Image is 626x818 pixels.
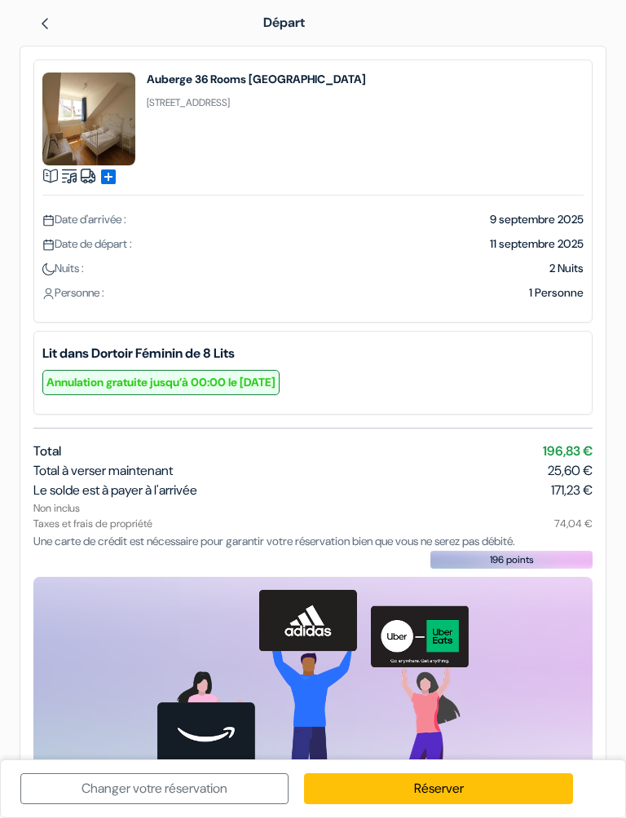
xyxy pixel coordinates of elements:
[554,516,593,531] span: 74,04 €
[549,261,584,275] span: 2 Nuits
[33,481,593,500] div: Le solde est à payer à l'arrivée
[543,442,593,461] span: 196,83 €
[548,461,593,481] span: 25,60 €
[42,263,55,275] img: moon.svg
[304,773,572,804] a: Réserver
[42,288,55,300] img: user_icon.svg
[80,168,96,184] img: truck.svg
[263,14,305,31] span: Départ
[490,552,534,567] span: 196 points
[33,500,593,531] div: Non inclus Taxes et frais de propriété
[147,96,230,109] small: [STREET_ADDRESS]
[61,168,77,184] img: music.svg
[42,212,126,226] span: Date d'arrivée :
[42,285,104,300] span: Personne :
[42,370,280,395] small: Annulation gratuite jusqu’à 00:00 le [DATE]
[42,168,59,184] img: book.svg
[38,17,51,30] img: left_arrow.svg
[42,236,132,251] span: Date de départ :
[33,442,61,460] span: Total
[490,212,584,226] span: 9 septembre 2025
[490,236,584,251] span: 11 septembre 2025
[157,590,469,813] img: gift_card_hero_new.png
[99,166,118,183] a: add_box
[42,261,84,275] span: Nuits :
[20,773,289,804] a: Changer votre réservation
[42,344,584,363] b: Lit dans Dortoir Féminin de 8 Lits
[529,285,584,300] span: 1 Personne
[42,214,55,226] img: calendar.svg
[33,534,515,548] span: Une carte de crédit est nécessaire pour garantir votre réservation bien que vous ne serez pas déb...
[551,481,593,500] span: 171,23 €
[42,239,55,251] img: calendar.svg
[99,167,118,187] span: add_box
[147,73,366,86] h4: Auberge 36 Rooms [GEOGRAPHIC_DATA]
[33,461,593,481] div: Total à verser maintenant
